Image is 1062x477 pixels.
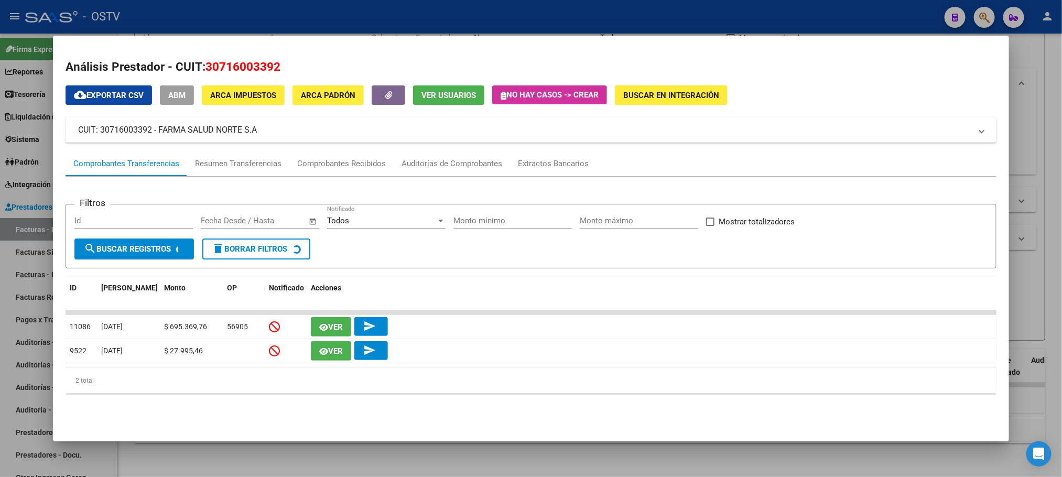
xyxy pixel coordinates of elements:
[66,58,996,76] h2: Análisis Prestador - CUIT:
[210,91,276,100] span: ARCA Impuestos
[292,85,364,105] button: ARCA Padrón
[363,344,376,356] mat-icon: send
[70,284,77,292] span: ID
[311,317,351,337] button: Ver
[78,124,971,136] mat-panel-title: CUIT: 30716003392 - FARMA SALUD NORTE S.A
[265,277,307,311] datatable-header-cell: Notificado
[227,284,237,292] span: OP
[1026,441,1052,467] div: Open Intercom Messenger
[201,216,235,225] input: Start date
[202,238,310,259] button: Borrar Filtros
[195,158,281,170] div: Resumen Transferencias
[74,89,86,101] mat-icon: cloud_download
[84,244,171,254] span: Buscar Registros
[164,322,207,331] span: $ 695.369,76
[269,284,304,292] span: Notificado
[101,346,123,355] span: [DATE]
[164,346,203,355] span: $ 27.995,46
[327,216,349,225] span: Todos
[70,346,86,355] span: 9522
[328,346,343,356] span: Ver
[615,85,728,105] button: Buscar en Integración
[160,85,194,105] button: ABM
[66,117,996,143] mat-expansion-panel-header: CUIT: 30716003392 - FARMA SALUD NORTE S.A
[101,284,158,292] span: [PERSON_NAME]
[73,158,179,170] div: Comprobantes Transferencias
[202,85,285,105] button: ARCA Impuestos
[70,322,91,331] span: 11086
[623,91,719,100] span: Buscar en Integración
[212,242,224,255] mat-icon: delete
[311,341,351,361] button: Ver
[413,85,484,105] button: Ver Usuarios
[84,242,96,255] mat-icon: search
[97,277,160,311] datatable-header-cell: Fecha T.
[421,91,476,100] span: Ver Usuarios
[307,215,319,227] button: Open calendar
[74,91,144,100] span: Exportar CSV
[492,85,607,104] button: No hay casos -> Crear
[402,158,502,170] div: Auditorías de Comprobantes
[227,322,248,331] span: 56905
[518,158,589,170] div: Extractos Bancarios
[328,322,343,332] span: Ver
[168,91,186,100] span: ABM
[66,85,152,105] button: Exportar CSV
[501,90,599,100] span: No hay casos -> Crear
[212,244,287,254] span: Borrar Filtros
[244,216,295,225] input: End date
[719,215,795,228] span: Mostrar totalizadores
[74,238,194,259] button: Buscar Registros
[301,91,355,100] span: ARCA Padrón
[66,277,97,311] datatable-header-cell: ID
[164,284,186,292] span: Monto
[297,158,386,170] div: Comprobantes Recibidos
[66,367,996,394] div: 2 total
[205,60,280,73] span: 30716003392
[223,277,265,311] datatable-header-cell: OP
[307,277,1007,311] datatable-header-cell: Acciones
[363,320,376,332] mat-icon: send
[74,196,111,210] h3: Filtros
[311,284,341,292] span: Acciones
[160,277,223,311] datatable-header-cell: Monto
[101,322,123,331] span: [DATE]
